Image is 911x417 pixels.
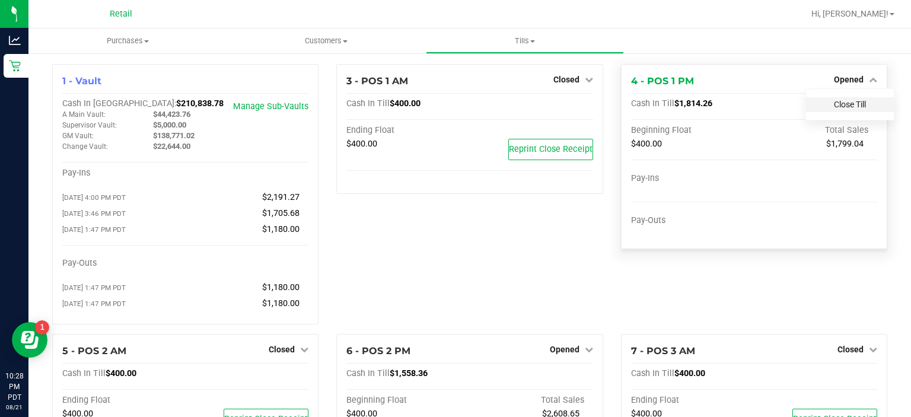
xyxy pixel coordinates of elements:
a: Close Till [834,100,866,109]
span: 6 - POS 2 PM [346,345,410,356]
span: Cash In [GEOGRAPHIC_DATA]: [62,98,176,109]
div: Total Sales [754,125,877,136]
inline-svg: Retail [9,60,21,72]
div: Ending Float [346,125,470,136]
span: Supervisor Vault: [62,121,117,129]
span: Cash In Till [346,368,390,378]
inline-svg: Analytics [9,34,21,46]
span: Reprint Close Receipt [509,144,593,154]
span: Cash In Till [631,98,674,109]
span: Closed [837,345,864,354]
span: $5,000.00 [153,120,186,129]
span: Opened [834,75,864,84]
span: $1,558.36 [390,368,428,378]
span: GM Vault: [62,132,94,140]
span: Tills [426,36,624,46]
div: Pay-Ins [62,168,186,179]
span: Closed [553,75,579,84]
span: 1 - Vault [62,75,101,87]
span: Customers [228,36,425,46]
span: $1,814.26 [674,98,712,109]
span: Retail [110,9,132,19]
div: Pay-Ins [631,173,754,184]
span: [DATE] 1:47 PM PDT [62,300,126,308]
span: $1,705.68 [262,208,300,218]
span: $44,423.76 [153,110,190,119]
span: $1,799.04 [826,139,864,149]
span: Cash In Till [346,98,390,109]
span: $400.00 [631,139,662,149]
a: Customers [227,28,426,53]
div: Pay-Outs [631,215,754,226]
div: Beginning Float [631,125,754,136]
span: A Main Vault: [62,110,106,119]
span: Opened [550,345,579,354]
span: Purchases [28,36,227,46]
a: Manage Sub-Vaults [233,101,308,112]
span: $22,644.00 [153,142,190,151]
div: Beginning Float [346,395,470,406]
span: $1,180.00 [262,282,300,292]
p: 08/21 [5,403,23,412]
span: $1,180.00 [262,224,300,234]
span: Closed [269,345,295,354]
span: [DATE] 1:47 PM PDT [62,225,126,234]
span: [DATE] 1:47 PM PDT [62,284,126,292]
span: $400.00 [390,98,421,109]
span: 5 - POS 2 AM [62,345,126,356]
iframe: Resource center unread badge [35,320,49,335]
span: Hi, [PERSON_NAME]! [811,9,888,18]
span: $400.00 [106,368,136,378]
p: 10:28 PM PDT [5,371,23,403]
span: $210,838.78 [176,98,224,109]
span: 4 - POS 1 PM [631,75,694,87]
span: 7 - POS 3 AM [631,345,695,356]
span: Change Vault: [62,142,108,151]
div: Pay-Outs [62,258,186,269]
span: $1,180.00 [262,298,300,308]
a: Purchases [28,28,227,53]
span: $2,191.27 [262,192,300,202]
button: Reprint Close Receipt [508,139,593,160]
div: Ending Float [631,395,754,406]
div: Ending Float [62,395,186,406]
span: $138,771.02 [153,131,195,140]
span: $400.00 [674,368,705,378]
a: Tills [426,28,625,53]
span: [DATE] 3:46 PM PDT [62,209,126,218]
span: $400.00 [346,139,377,149]
iframe: Resource center [12,322,47,358]
div: Total Sales [470,395,593,406]
span: Cash In Till [631,368,674,378]
span: [DATE] 4:00 PM PDT [62,193,126,202]
span: Cash In Till [62,368,106,378]
span: 3 - POS 1 AM [346,75,408,87]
